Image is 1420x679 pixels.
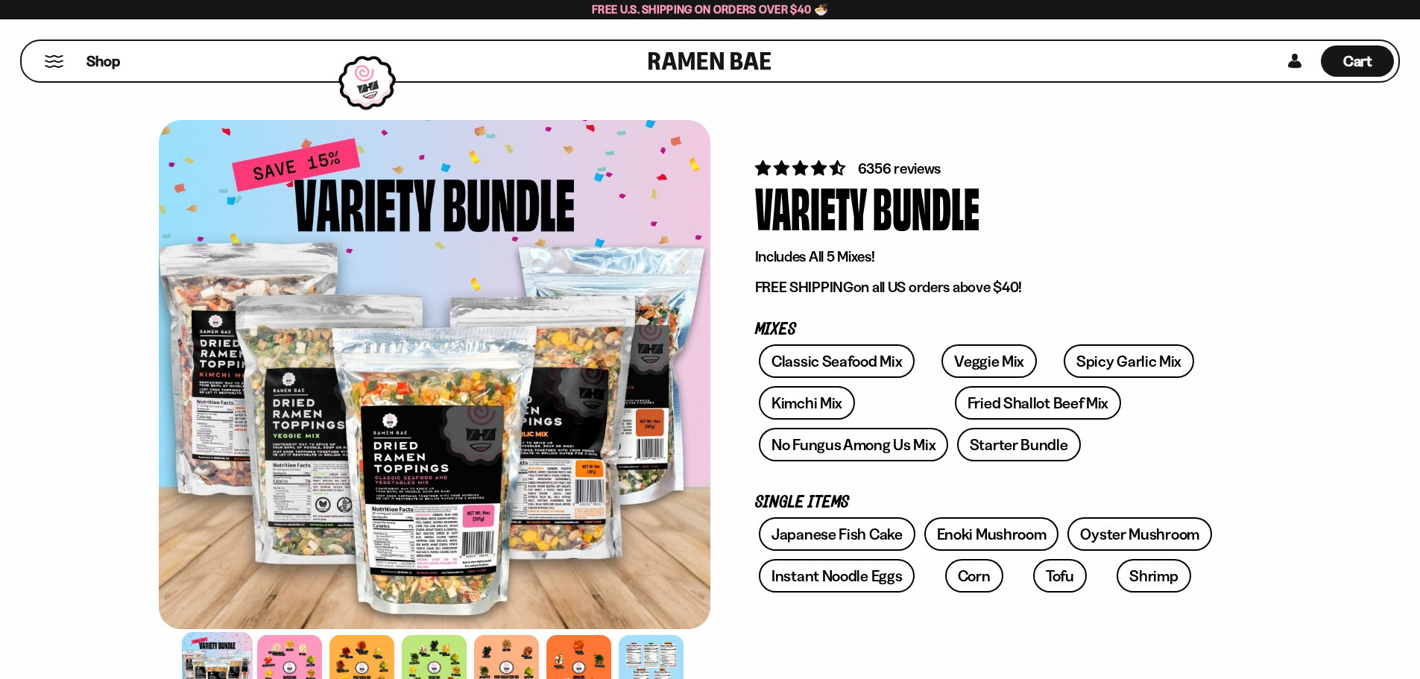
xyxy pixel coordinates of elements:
div: Variety [755,179,867,235]
span: Cart [1343,52,1372,70]
a: Fried Shallot Beef Mix [955,386,1121,420]
a: Shrimp [1117,559,1190,593]
div: Cart [1321,41,1394,81]
a: Kimchi Mix [759,386,855,420]
a: Tofu [1033,559,1087,593]
span: Free U.S. Shipping on Orders over $40 🍜 [592,2,828,16]
a: Shop [86,45,120,77]
a: Japanese Fish Cake [759,517,915,551]
p: Includes All 5 Mixes! [755,247,1217,266]
span: 6356 reviews [858,160,941,177]
p: on all US orders above $40! [755,278,1217,297]
strong: FREE SHIPPING [755,278,853,296]
a: Spicy Garlic Mix [1064,344,1194,378]
div: Bundle [873,179,979,235]
a: Starter Bundle [957,428,1081,461]
a: Classic Seafood Mix [759,344,915,378]
a: Instant Noodle Eggs [759,559,915,593]
a: Oyster Mushroom [1067,517,1212,551]
p: Mixes [755,323,1217,337]
span: 4.63 stars [755,159,848,177]
a: Corn [945,559,1003,593]
a: Veggie Mix [941,344,1037,378]
a: No Fungus Among Us Mix [759,428,948,461]
button: Mobile Menu Trigger [44,55,64,68]
a: Enoki Mushroom [924,517,1059,551]
span: Shop [86,51,120,72]
p: Single Items [755,496,1217,510]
